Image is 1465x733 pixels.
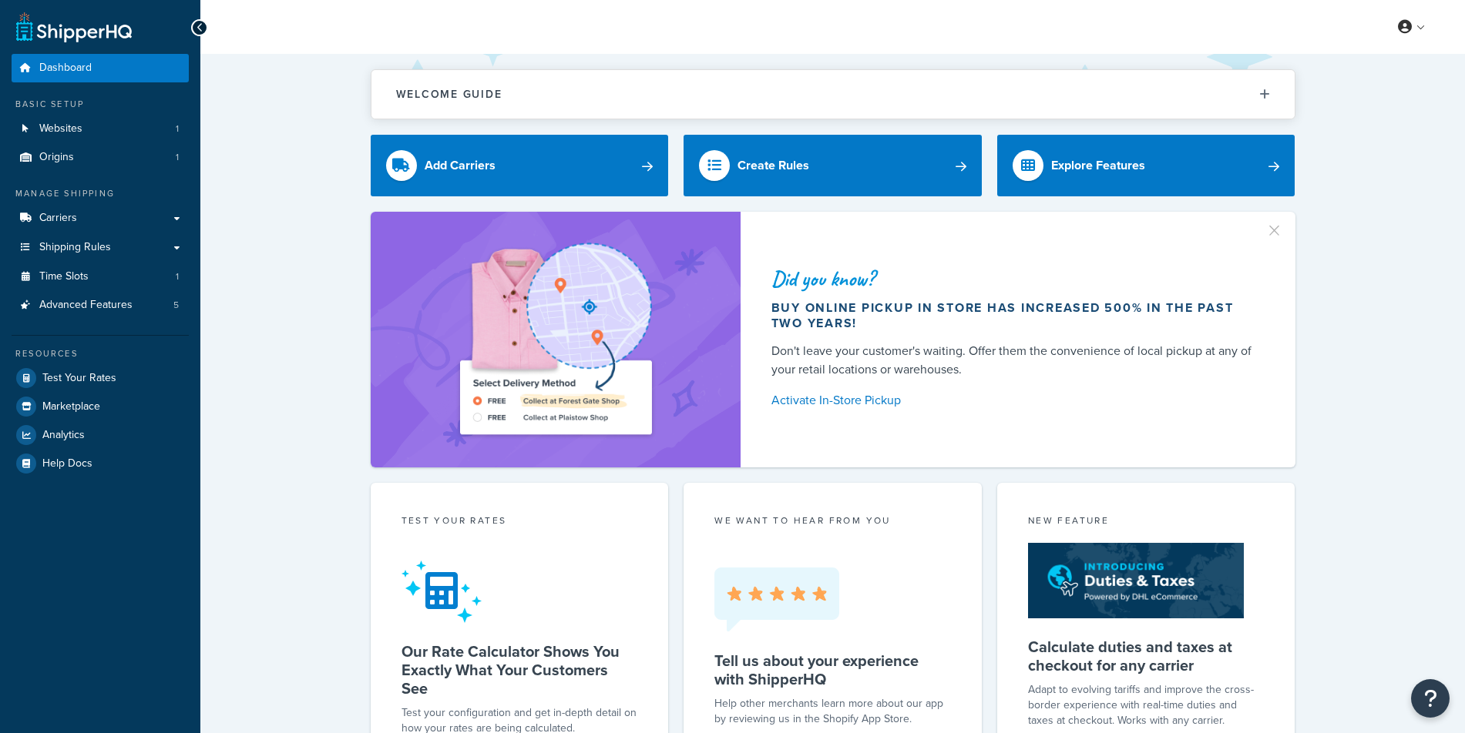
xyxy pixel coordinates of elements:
[738,155,809,176] div: Create Rules
[425,155,496,176] div: Add Carriers
[714,696,951,727] p: Help other merchants learn more about our app by reviewing us in the Shopify App Store.
[1051,155,1145,176] div: Explore Features
[42,400,100,413] span: Marketplace
[12,54,189,82] a: Dashboard
[12,393,189,420] a: Marketplace
[1028,682,1265,728] p: Adapt to evolving tariffs and improve the cross-border experience with real-time duties and taxes...
[12,143,189,172] li: Origins
[371,70,1295,119] button: Welcome Guide
[39,270,89,283] span: Time Slots
[12,204,189,233] a: Carriers
[39,151,74,164] span: Origins
[176,122,179,136] span: 1
[714,651,951,688] h5: Tell us about your experience with ShipperHQ
[12,347,189,360] div: Resources
[39,241,111,254] span: Shipping Rules
[12,291,189,320] a: Advanced Features5
[396,89,502,100] h2: Welcome Guide
[12,187,189,200] div: Manage Shipping
[12,263,189,291] li: Time Slots
[39,122,82,136] span: Websites
[39,212,77,225] span: Carriers
[684,135,982,196] a: Create Rules
[12,115,189,143] li: Websites
[12,421,189,449] a: Analytics
[997,135,1295,196] a: Explore Features
[771,268,1258,290] div: Did you know?
[1028,638,1265,674] h5: Calculate duties and taxes at checkout for any carrier
[176,151,179,164] span: 1
[12,233,189,262] a: Shipping Rules
[12,291,189,320] li: Advanced Features
[12,115,189,143] a: Websites1
[402,642,638,698] h5: Our Rate Calculator Shows You Exactly What Your Customers See
[1028,514,1265,531] div: New Feature
[39,299,133,312] span: Advanced Features
[12,263,189,291] a: Time Slots1
[42,429,85,442] span: Analytics
[176,270,179,283] span: 1
[12,364,189,392] a: Test Your Rates
[771,342,1258,379] div: Don't leave your customer's waiting. Offer them the convenience of local pickup at any of your re...
[1411,679,1450,718] button: Open Resource Center
[39,62,92,75] span: Dashboard
[416,235,695,444] img: ad-shirt-map-b0359fc47e01cab431d101c4b569394f6a03f54285957d908178d52f29eb9668.png
[714,514,951,527] p: we want to hear from you
[173,299,179,312] span: 5
[42,372,116,385] span: Test Your Rates
[12,98,189,111] div: Basic Setup
[771,300,1258,331] div: Buy online pickup in store has increased 500% in the past two years!
[12,450,189,477] a: Help Docs
[402,514,638,531] div: Test your rates
[42,457,92,470] span: Help Docs
[771,390,1258,411] a: Activate In-Store Pickup
[12,143,189,172] a: Origins1
[371,135,669,196] a: Add Carriers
